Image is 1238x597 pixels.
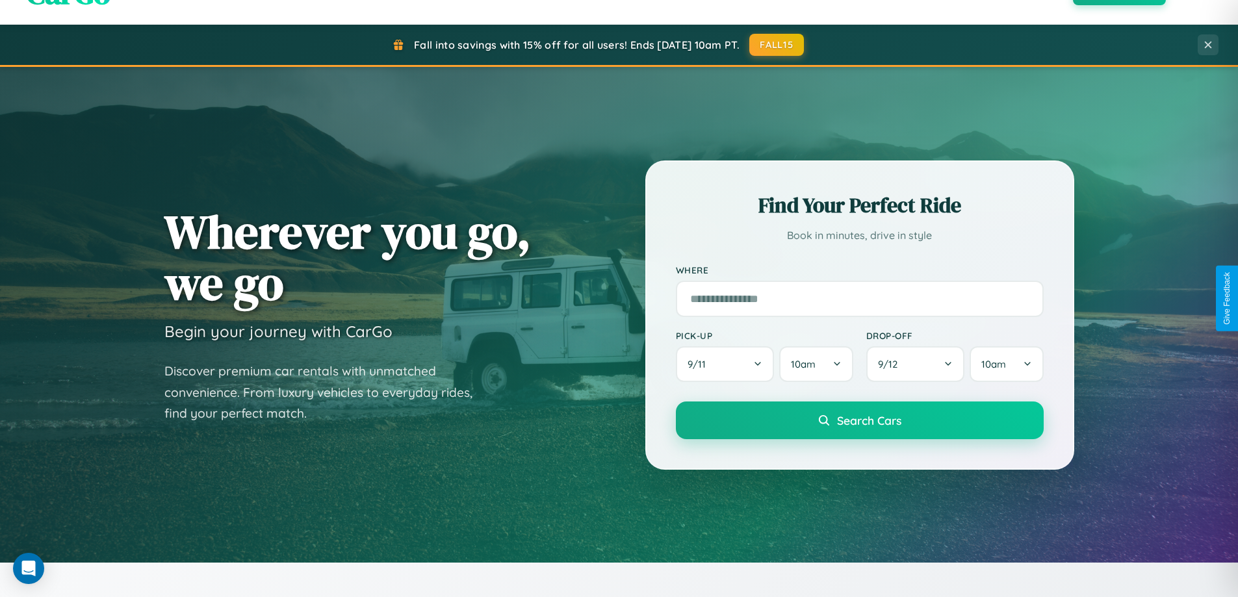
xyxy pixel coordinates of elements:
span: 9 / 12 [878,358,904,370]
button: 10am [779,346,853,382]
label: Drop-off [866,330,1044,341]
h2: Find Your Perfect Ride [676,191,1044,220]
div: Open Intercom Messenger [13,553,44,584]
button: 10am [970,346,1043,382]
label: Pick-up [676,330,853,341]
span: Search Cars [837,413,901,427]
h3: Begin your journey with CarGo [164,322,393,341]
div: Give Feedback [1222,272,1232,325]
h1: Wherever you go, we go [164,206,531,309]
span: 10am [791,358,816,370]
button: 9/12 [866,346,965,382]
button: 9/11 [676,346,775,382]
button: Search Cars [676,401,1044,439]
p: Book in minutes, drive in style [676,226,1044,245]
span: 10am [981,358,1006,370]
span: 9 / 11 [688,358,712,370]
span: Fall into savings with 15% off for all users! Ends [DATE] 10am PT. [414,38,740,51]
p: Discover premium car rentals with unmatched convenience. From luxury vehicles to everyday rides, ... [164,361,489,424]
label: Where [676,264,1044,275]
button: FALL15 [749,34,804,56]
